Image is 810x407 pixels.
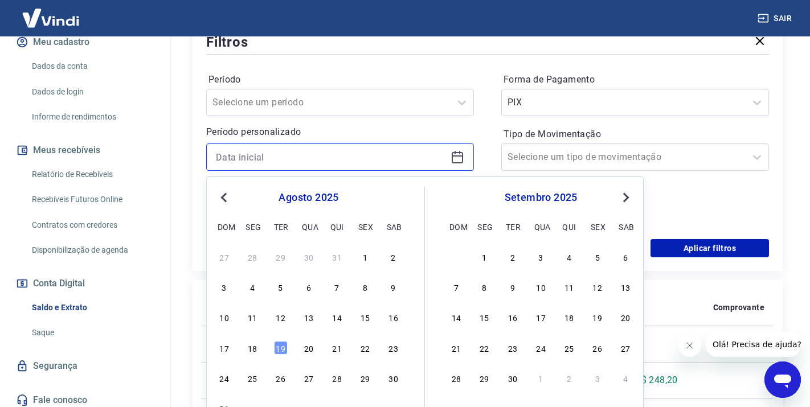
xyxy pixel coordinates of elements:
iframe: Fechar mensagem [678,334,701,357]
div: Choose domingo, 3 de agosto de 2025 [218,280,231,294]
div: Choose segunda-feira, 4 de agosto de 2025 [246,280,259,294]
div: Choose sábado, 23 de agosto de 2025 [387,341,400,355]
div: Choose sábado, 9 de agosto de 2025 [387,280,400,294]
div: Choose domingo, 14 de setembro de 2025 [449,310,463,324]
button: Aplicar filtros [651,239,769,257]
div: Choose sexta-feira, 29 de agosto de 2025 [358,371,372,385]
a: Disponibilização de agenda [27,239,157,262]
div: Choose domingo, 24 de agosto de 2025 [218,371,231,385]
div: Choose domingo, 7 de setembro de 2025 [449,280,463,294]
div: setembro 2025 [448,191,634,204]
a: Contratos com credores [27,213,157,237]
div: Choose sábado, 27 de setembro de 2025 [619,341,632,355]
div: Choose sábado, 30 de agosto de 2025 [387,371,400,385]
div: Choose sexta-feira, 15 de agosto de 2025 [358,310,372,324]
div: Choose quarta-feira, 6 de agosto de 2025 [302,280,316,294]
div: Choose quinta-feira, 2 de outubro de 2025 [562,371,576,385]
div: Choose terça-feira, 23 de setembro de 2025 [506,341,519,355]
div: month 2025-09 [448,248,634,386]
div: Choose sábado, 2 de agosto de 2025 [387,250,400,264]
a: Segurança [14,353,157,379]
div: qui [330,220,344,233]
div: Choose quarta-feira, 10 de setembro de 2025 [534,280,548,294]
div: sab [619,220,632,233]
div: Choose domingo, 27 de julho de 2025 [218,250,231,264]
div: Choose domingo, 28 de setembro de 2025 [449,371,463,385]
a: Relatório de Recebíveis [27,163,157,186]
button: Previous Month [217,191,231,204]
div: qua [302,220,316,233]
div: Choose terça-feira, 16 de setembro de 2025 [506,310,519,324]
a: Dados de login [27,80,157,104]
div: ter [506,220,519,233]
button: Meus recebíveis [14,138,157,163]
h5: Filtros [206,33,248,51]
div: Choose terça-feira, 9 de setembro de 2025 [506,280,519,294]
div: Choose quinta-feira, 18 de setembro de 2025 [562,310,576,324]
div: Choose sexta-feira, 26 de setembro de 2025 [591,341,604,355]
div: Choose quarta-feira, 13 de agosto de 2025 [302,310,316,324]
div: Choose terça-feira, 5 de agosto de 2025 [274,280,288,294]
div: Choose segunda-feira, 11 de agosto de 2025 [246,310,259,324]
div: Choose domingo, 17 de agosto de 2025 [218,341,231,355]
a: Dados da conta [27,55,157,78]
div: qui [562,220,576,233]
div: Choose sexta-feira, 19 de setembro de 2025 [591,310,604,324]
div: Choose sexta-feira, 22 de agosto de 2025 [358,341,372,355]
div: Choose segunda-feira, 15 de setembro de 2025 [477,310,491,324]
div: Choose sábado, 6 de setembro de 2025 [619,250,632,264]
div: Choose quinta-feira, 14 de agosto de 2025 [330,310,344,324]
div: Choose sábado, 20 de setembro de 2025 [619,310,632,324]
div: dom [449,220,463,233]
a: Informe de rendimentos [27,105,157,129]
div: Choose sexta-feira, 8 de agosto de 2025 [358,280,372,294]
div: Choose sábado, 16 de agosto de 2025 [387,310,400,324]
span: Olá! Precisa de ajuda? [7,8,96,17]
button: Sair [755,8,796,29]
div: Choose quinta-feira, 25 de setembro de 2025 [562,341,576,355]
div: ter [274,220,288,233]
div: Choose quinta-feira, 7 de agosto de 2025 [330,280,344,294]
div: Choose sexta-feira, 12 de setembro de 2025 [591,280,604,294]
div: Choose domingo, 21 de setembro de 2025 [449,341,463,355]
div: Choose terça-feira, 2 de setembro de 2025 [506,250,519,264]
label: Tipo de Movimentação [504,128,767,141]
div: Choose quarta-feira, 3 de setembro de 2025 [534,250,548,264]
div: sab [387,220,400,233]
img: Vindi [14,1,88,35]
div: qua [534,220,548,233]
div: Choose segunda-feira, 22 de setembro de 2025 [477,341,491,355]
div: Choose terça-feira, 19 de agosto de 2025 [274,341,288,355]
div: sex [358,220,372,233]
button: Meu cadastro [14,30,157,55]
div: Choose segunda-feira, 1 de setembro de 2025 [477,250,491,264]
div: Choose domingo, 10 de agosto de 2025 [218,310,231,324]
div: Choose domingo, 31 de agosto de 2025 [449,250,463,264]
div: Choose terça-feira, 29 de julho de 2025 [274,250,288,264]
div: seg [246,220,259,233]
iframe: Mensagem da empresa [706,332,801,357]
div: Choose sexta-feira, 3 de outubro de 2025 [591,371,604,385]
div: Choose quinta-feira, 4 de setembro de 2025 [562,250,576,264]
div: Choose segunda-feira, 28 de julho de 2025 [246,250,259,264]
div: Choose quinta-feira, 31 de julho de 2025 [330,250,344,264]
div: dom [218,220,231,233]
div: Choose quinta-feira, 21 de agosto de 2025 [330,341,344,355]
div: Choose quarta-feira, 17 de setembro de 2025 [534,310,548,324]
a: Saldo e Extrato [27,296,157,319]
div: Choose quinta-feira, 28 de agosto de 2025 [330,371,344,385]
div: Choose segunda-feira, 8 de setembro de 2025 [477,280,491,294]
div: Choose terça-feira, 12 de agosto de 2025 [274,310,288,324]
label: Forma de Pagamento [504,73,767,87]
div: Choose segunda-feira, 25 de agosto de 2025 [246,371,259,385]
div: Choose terça-feira, 30 de setembro de 2025 [506,371,519,385]
p: Comprovante [713,302,764,313]
div: Choose segunda-feira, 29 de setembro de 2025 [477,371,491,385]
iframe: Botão para abrir a janela de mensagens [764,361,801,398]
div: Choose quarta-feira, 30 de julho de 2025 [302,250,316,264]
button: Conta Digital [14,271,157,296]
input: Data inicial [216,149,446,166]
div: Choose quarta-feira, 24 de setembro de 2025 [534,341,548,355]
div: agosto 2025 [216,191,402,204]
a: Saque [27,321,157,344]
